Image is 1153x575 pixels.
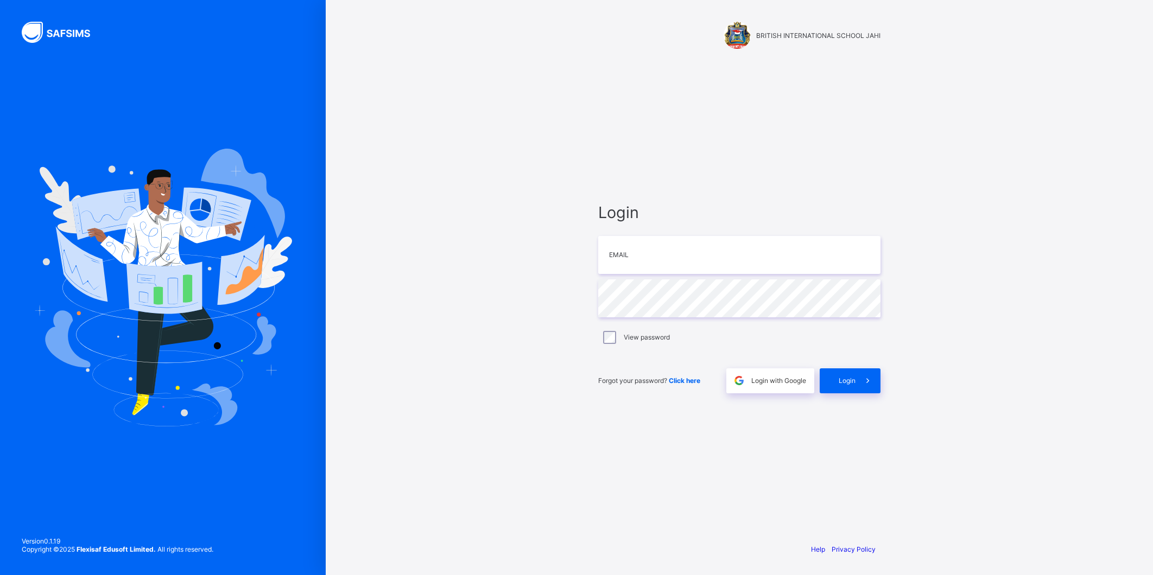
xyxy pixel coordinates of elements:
[839,376,856,385] span: Login
[34,149,292,426] img: Hero Image
[598,203,880,222] span: Login
[22,22,103,43] img: SAFSIMS Logo
[811,545,825,553] a: Help
[832,545,876,553] a: Privacy Policy
[669,376,700,385] a: Click here
[624,333,670,341] label: View password
[751,376,806,385] span: Login with Google
[22,537,213,545] span: Version 0.1.19
[598,376,700,385] span: Forgot your password?
[733,374,745,387] img: google.396cfc9801f0270233282035f929180a.svg
[22,545,213,553] span: Copyright © 2025 All rights reserved.
[77,545,156,553] strong: Flexisaf Edusoft Limited.
[756,31,880,40] span: BRITISH INTERNATIONAL SCHOOL JAHI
